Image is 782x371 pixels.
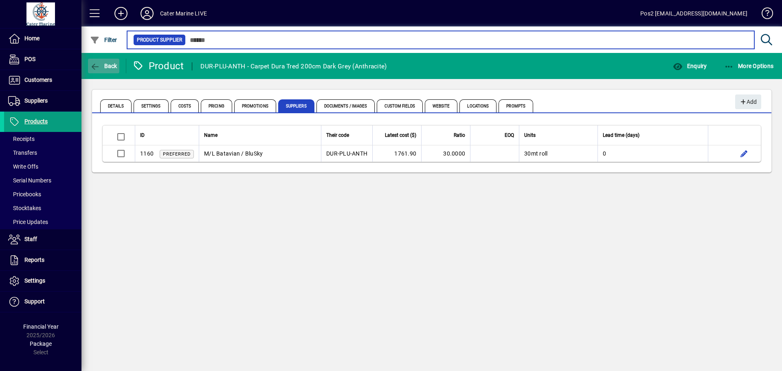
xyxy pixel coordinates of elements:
[200,60,387,73] div: DUR-PLU-ANTH - Carpet Dura Tred 200cm Dark Grey (Anthracite)
[24,56,35,62] span: POS
[108,6,134,21] button: Add
[519,145,597,162] td: 30mt roll
[140,149,154,158] div: 1160
[137,36,182,44] span: Product Supplier
[377,99,422,112] span: Custom Fields
[204,131,217,140] span: Name
[421,145,470,162] td: 30.0000
[8,149,37,156] span: Transfers
[8,205,41,211] span: Stocktakes
[739,95,757,109] span: Add
[724,63,774,69] span: More Options
[88,33,119,47] button: Filter
[23,323,59,330] span: Financial Year
[4,160,81,173] a: Write Offs
[24,97,48,104] span: Suppliers
[671,59,709,73] button: Enquiry
[90,37,117,43] span: Filter
[4,91,81,111] a: Suppliers
[505,131,514,140] span: EOQ
[160,7,207,20] div: Cater Marine LIVE
[134,99,169,112] span: Settings
[326,131,349,140] span: Their code
[81,59,126,73] app-page-header-button: Back
[321,145,372,162] td: DUR-PLU-ANTH
[4,146,81,160] a: Transfers
[8,177,51,184] span: Serial Numbers
[756,2,772,28] a: Knowledge Base
[100,99,132,112] span: Details
[132,59,184,72] div: Product
[90,63,117,69] span: Back
[24,77,52,83] span: Customers
[140,131,145,140] span: ID
[4,201,81,215] a: Stocktakes
[88,59,119,73] button: Back
[24,118,48,125] span: Products
[4,229,81,250] a: Staff
[30,340,52,347] span: Package
[4,250,81,270] a: Reports
[24,298,45,305] span: Support
[171,99,199,112] span: Costs
[234,99,276,112] span: Promotions
[499,99,533,112] span: Prompts
[425,99,458,112] span: Website
[8,191,41,198] span: Pricebooks
[4,215,81,229] a: Price Updates
[8,136,35,142] span: Receipts
[163,151,191,157] span: Preferred
[8,219,48,225] span: Price Updates
[316,99,375,112] span: Documents / Images
[738,147,751,160] button: Edit
[673,63,707,69] span: Enquiry
[4,49,81,70] a: POS
[201,99,232,112] span: Pricing
[459,99,496,112] span: Locations
[24,277,45,284] span: Settings
[4,29,81,49] a: Home
[8,163,38,170] span: Write Offs
[524,131,536,140] span: Units
[735,94,761,109] button: Add
[4,173,81,187] a: Serial Numbers
[134,6,160,21] button: Profile
[24,236,37,242] span: Staff
[722,59,776,73] button: More Options
[4,187,81,201] a: Pricebooks
[597,145,708,162] td: 0
[4,70,81,90] a: Customers
[4,292,81,312] a: Support
[24,257,44,263] span: Reports
[603,131,639,140] span: Lead time (days)
[454,131,465,140] span: Ratio
[199,145,321,162] td: M/L Batavian / BluSky
[640,7,747,20] div: Pos2 [EMAIL_ADDRESS][DOMAIN_NAME]
[385,131,416,140] span: Latest cost ($)
[372,145,421,162] td: 1761.90
[4,132,81,146] a: Receipts
[24,35,40,42] span: Home
[4,271,81,291] a: Settings
[278,99,314,112] span: Suppliers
